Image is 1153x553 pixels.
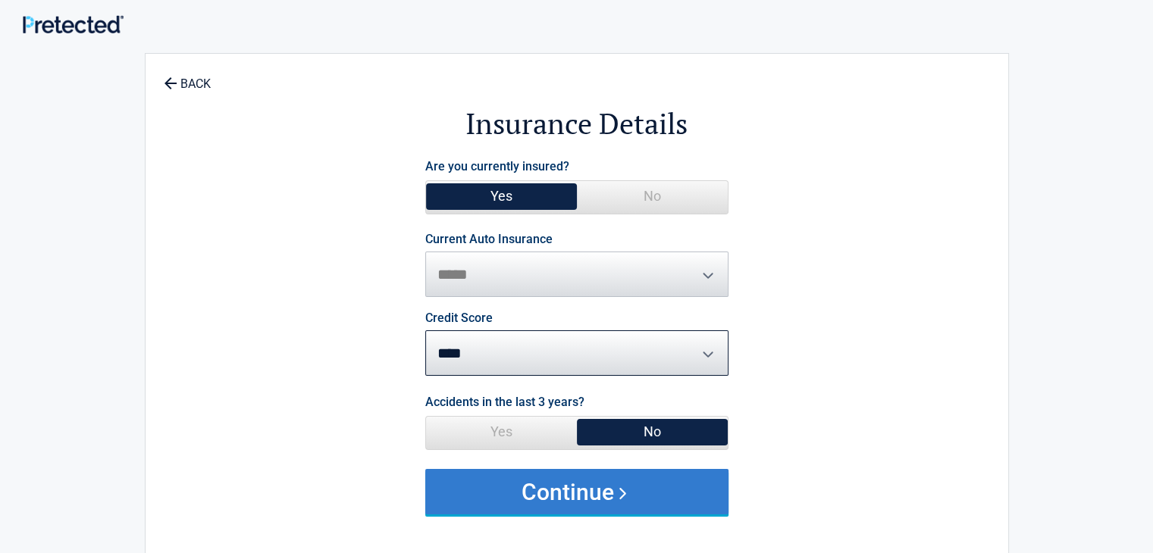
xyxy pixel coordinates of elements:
[425,312,493,324] label: Credit Score
[425,156,569,177] label: Are you currently insured?
[426,181,577,211] span: Yes
[425,392,584,412] label: Accidents in the last 3 years?
[425,469,728,514] button: Continue
[577,417,728,447] span: No
[426,417,577,447] span: Yes
[161,64,214,90] a: BACK
[23,15,124,33] img: Main Logo
[577,181,728,211] span: No
[425,233,553,245] label: Current Auto Insurance
[229,105,925,143] h2: Insurance Details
